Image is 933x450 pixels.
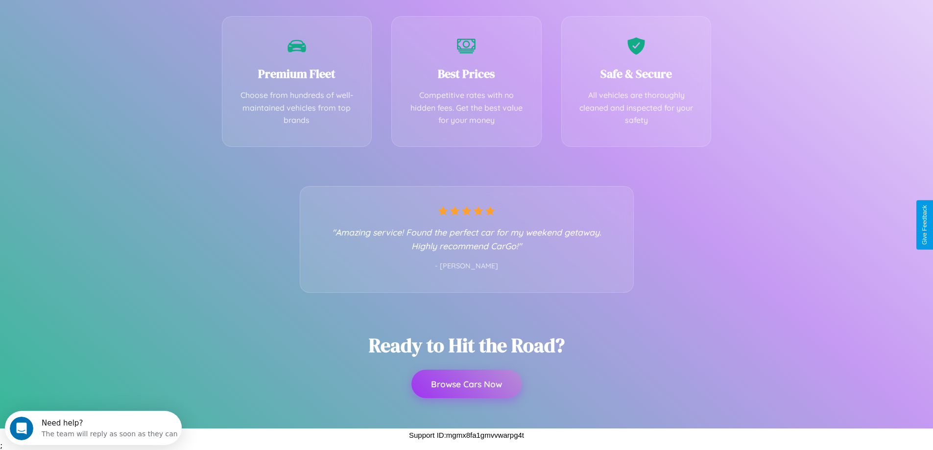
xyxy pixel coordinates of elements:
[237,89,357,127] p: Choose from hundreds of well-maintained vehicles from top brands
[407,89,526,127] p: Competitive rates with no hidden fees. Get the best value for your money
[37,8,173,16] div: Need help?
[576,89,696,127] p: All vehicles are thoroughly cleaned and inspected for your safety
[369,332,565,358] h2: Ready to Hit the Road?
[411,370,522,398] button: Browse Cars Now
[237,66,357,82] h3: Premium Fleet
[5,411,182,445] iframe: Intercom live chat discovery launcher
[37,16,173,26] div: The team will reply as soon as they can
[921,205,928,245] div: Give Feedback
[320,260,614,273] p: - [PERSON_NAME]
[4,4,182,31] div: Open Intercom Messenger
[576,66,696,82] h3: Safe & Secure
[10,417,33,440] iframe: Intercom live chat
[409,428,524,442] p: Support ID: mgmx8fa1gmvvwarpg4t
[320,225,614,253] p: "Amazing service! Found the perfect car for my weekend getaway. Highly recommend CarGo!"
[407,66,526,82] h3: Best Prices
